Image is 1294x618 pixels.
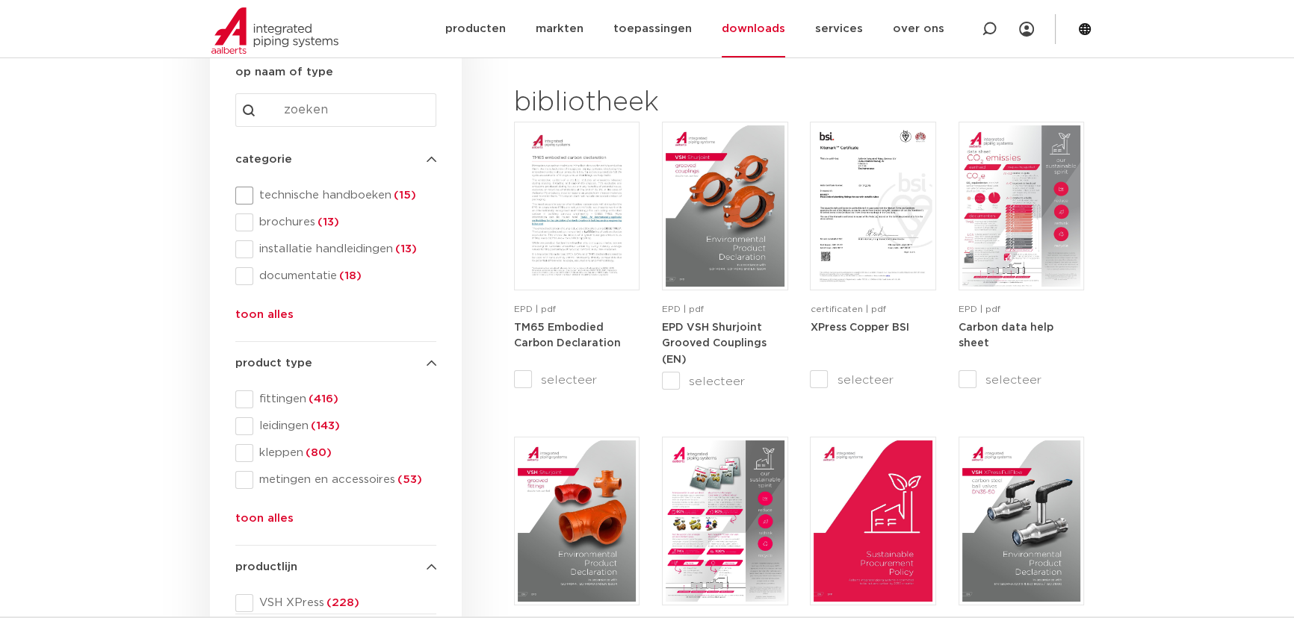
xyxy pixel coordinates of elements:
div: technische handboeken(15) [235,187,436,205]
span: (53) [395,474,422,485]
div: metingen en accessoires(53) [235,471,436,489]
label: selecteer [959,371,1084,389]
span: (13) [393,243,417,255]
div: documentatie(18) [235,267,436,285]
span: documentatie [253,269,436,284]
a: Carbon data help sheet [959,322,1053,349]
label: selecteer [514,371,640,389]
strong: Carbon data help sheet [959,322,1053,349]
span: installatie handleidingen [253,242,436,257]
span: metingen en accessoires [253,472,436,487]
img: Aips-EPD-A4Factsheet_NL-pdf.jpg [666,440,784,602]
span: (13) [315,216,339,228]
span: leidingen [253,419,436,434]
h4: product type [235,355,436,372]
a: XPress Copper BSI [810,322,908,333]
img: VSH-XPress-Carbon-BallValveDN35-50_A4EPD_5011435-_2024_1.0_EN-pdf.jpg [962,440,1080,602]
img: NL-Carbon-data-help-sheet-pdf.jpg [962,125,1080,287]
img: Aips_A4Sustainable-Procurement-Policy_5011446_EN-pdf.jpg [814,440,932,602]
div: VSH XPress(228) [235,594,436,612]
h4: categorie [235,151,436,169]
a: EPD VSH Shurjoint Grooved Couplings (EN) [662,322,767,365]
span: brochures [253,215,436,230]
button: toon alles [235,510,294,534]
img: VSH-Shurjoint-Grooved-Couplings_A4EPD_5011512_EN-pdf.jpg [666,125,784,287]
div: leidingen(143) [235,417,436,435]
div: installatie handleidingen(13) [235,240,436,258]
button: toon alles [235,306,294,330]
label: selecteer [662,372,787,390]
span: (18) [337,270,362,281]
h2: bibliotheek [514,85,780,121]
span: technische handboeken [253,188,436,203]
img: VSH-Shurjoint-Grooved-Fittings_A4EPD_5011523_EN-pdf.jpg [518,440,636,602]
span: EPD | pdf [514,305,556,313]
a: TM65 Embodied Carbon Declaration [514,322,621,349]
span: VSH XPress [253,596,436,611]
span: certificaten | pdf [810,305,885,313]
span: EPD | pdf [662,305,704,313]
span: (15) [391,190,416,201]
span: fittingen [253,392,436,407]
div: brochures(13) [235,213,436,231]
span: kleppen [253,446,436,461]
span: (80) [303,447,332,458]
span: EPD | pdf [959,305,1000,313]
strong: EPD VSH Shurjoint Grooved Couplings (EN) [662,322,767,365]
h4: productlijn [235,558,436,576]
div: kleppen(80) [235,444,436,462]
strong: XPress Copper BSI [810,322,908,333]
div: fittingen(416) [235,390,436,408]
strong: TM65 Embodied Carbon Declaration [514,322,621,349]
strong: op naam of type [235,66,333,78]
span: (416) [306,393,338,405]
label: selecteer [810,371,935,389]
span: (228) [324,597,359,608]
img: XPress_Koper_BSI-pdf.jpg [814,125,932,287]
span: (143) [309,420,340,431]
img: TM65-Embodied-Carbon-Declaration-pdf.jpg [518,125,636,287]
